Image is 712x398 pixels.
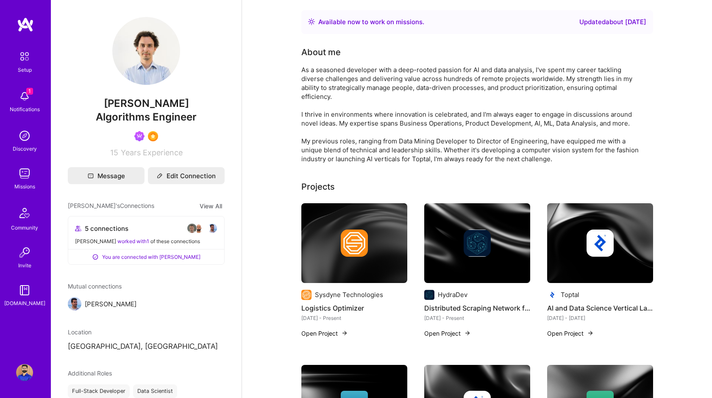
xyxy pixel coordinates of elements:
[464,330,471,336] img: arrow-right
[194,223,204,233] img: avatar
[301,180,335,193] div: Projects
[4,299,45,308] div: [DOMAIN_NAME]
[110,148,118,157] span: 15
[17,17,34,32] img: logo
[134,131,145,141] img: Been on Mission
[197,201,225,211] button: View All
[547,314,653,322] div: [DATE] - [DATE]
[301,303,407,314] h4: Logistics Optimizer
[547,290,557,300] img: Company logo
[68,328,225,336] div: Location
[68,282,225,291] span: Mutual connections
[547,203,653,283] img: cover
[13,144,37,153] div: Discovery
[561,290,579,299] div: Toptal
[424,329,471,338] button: Open Project
[10,105,40,114] div: Notifications
[301,314,407,322] div: [DATE] - Present
[341,330,348,336] img: arrow-right
[148,131,158,141] img: SelectionTeam
[16,282,33,299] img: guide book
[68,342,225,352] p: [GEOGRAPHIC_DATA], [GEOGRAPHIC_DATA]
[16,48,33,65] img: setup
[157,173,163,179] i: icon Edit
[301,329,348,338] button: Open Project
[424,303,530,314] h4: Distributed Scraping Network for Real Estate Data
[587,330,594,336] img: arrow-right
[88,173,94,179] i: icon Mail
[102,252,200,261] span: You are connected with [PERSON_NAME]
[547,329,594,338] button: Open Project
[148,167,225,184] button: Edit Connection
[587,230,614,257] img: Company logo
[464,230,491,257] img: Company logo
[68,384,130,398] div: Full-Stack Developer
[187,223,197,233] img: avatar
[438,290,467,299] div: HydraDev
[26,88,33,95] span: 1
[579,17,646,27] div: Updated about [DATE]
[16,364,33,381] img: User Avatar
[85,224,128,233] span: 5 connections
[424,314,530,322] div: [DATE] - Present
[301,65,640,163] div: As a seasoned developer with a deep-rooted passion for AI and data analysis, I've spent my career...
[117,238,149,244] span: worked with 1
[301,46,341,59] div: About me
[318,17,424,27] div: Available now to work on missions .
[121,148,183,157] span: Years Experience
[11,223,38,232] div: Community
[308,18,315,25] img: Availability
[341,230,368,257] img: Company logo
[68,201,154,211] span: [PERSON_NAME]'s Connections
[315,290,383,299] div: Sysdyne Technologies
[200,223,211,233] img: avatar
[18,261,31,270] div: Invite
[16,88,33,105] img: bell
[68,370,112,377] span: Additional Roles
[112,17,180,85] img: User Avatar
[133,384,177,398] div: Data Scientist
[207,223,217,233] img: avatar
[75,225,81,232] i: icon Collaborator
[16,165,33,182] img: teamwork
[16,244,33,261] img: Invite
[18,65,32,74] div: Setup
[547,303,653,314] h4: AI and Data Science Vertical Launch
[68,216,225,265] button: 5 connectionsavataravataravataravatar[PERSON_NAME] worked with1 of these connectionsYou are conne...
[16,127,33,144] img: discovery
[75,237,217,246] div: [PERSON_NAME] of these connections
[14,182,35,191] div: Missions
[14,203,35,223] img: Community
[14,364,35,381] a: User Avatar
[85,300,136,308] span: [PERSON_NAME]
[96,111,197,123] span: Algorithms Engineer
[68,167,145,184] button: Message
[424,203,530,283] img: cover
[68,97,225,110] span: [PERSON_NAME]
[301,203,407,283] img: cover
[301,290,311,300] img: Company logo
[424,290,434,300] img: Company logo
[92,254,99,261] i: icon ConnectedPositive
[68,297,81,311] img: Gonçalo Peres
